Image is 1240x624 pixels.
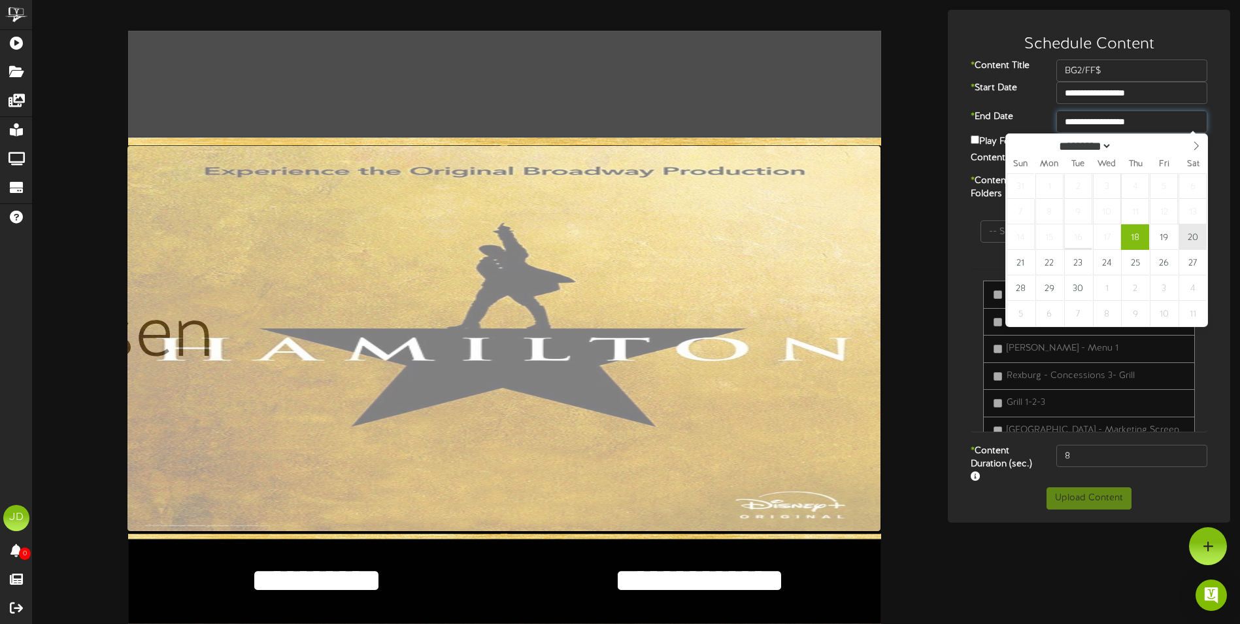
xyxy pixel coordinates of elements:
span: September 25, 2025 [1121,250,1149,275]
span: September 2, 2025 [1064,173,1092,199]
label: Content Zone: [961,152,1067,165]
span: [GEOGRAPHIC_DATA] - Marketing Screen [1007,425,1179,435]
label: Play Forever [971,133,1031,148]
h3: Schedule Content [961,36,1217,53]
span: October 5, 2025 [1007,301,1035,326]
span: September 12, 2025 [1150,199,1178,224]
input: -- Search -- [980,220,1198,243]
div: 0 Folders selected [971,204,1207,220]
span: September 5, 2025 [1150,173,1178,199]
label: Content Folders [961,175,1047,201]
span: October 6, 2025 [1035,301,1064,326]
span: Grill 1-2-3 [1007,398,1045,407]
div: JD [3,505,29,531]
span: Tue [1064,160,1092,169]
span: October 8, 2025 [1093,301,1121,326]
span: September 14, 2025 [1007,224,1035,250]
span: September 16, 2025 [1064,224,1092,250]
span: September 9, 2025 [1064,199,1092,224]
span: September 22, 2025 [1035,250,1064,275]
span: September 29, 2025 [1035,275,1064,301]
span: October 7, 2025 [1064,301,1092,326]
span: October 11, 2025 [1179,301,1207,326]
input: Rexburg - Concessions 3- Grill [994,372,1002,381]
input: [GEOGRAPHIC_DATA] - Marketing Screen [994,426,1002,435]
span: August 31, 2025 [1007,173,1035,199]
span: October 9, 2025 [1121,301,1149,326]
span: September 27, 2025 [1179,250,1207,275]
label: Content Duration (sec.) [961,445,1047,484]
span: September 3, 2025 [1093,173,1121,199]
span: September 17, 2025 [1093,224,1121,250]
span: 0 [19,547,31,560]
span: September 18, 2025 [1121,224,1149,250]
div: Open Intercom Messenger [1196,580,1227,611]
span: Sun [1006,160,1035,169]
span: October 2, 2025 [1121,275,1149,301]
span: October 3, 2025 [1150,275,1178,301]
span: October 4, 2025 [1179,275,1207,301]
input: Provo - Menu 2 [994,290,1002,299]
label: End Date [961,111,1047,124]
input: Grill 1-2-3 [994,399,1002,407]
span: September 28, 2025 [1007,275,1035,301]
span: Sat [1179,160,1207,169]
span: September 20, 2025 [1179,224,1207,250]
span: Rexburg - Concessions 3- Grill [1007,371,1135,381]
span: September 1, 2025 [1035,173,1064,199]
span: September 10, 2025 [1093,199,1121,224]
input: [PERSON_NAME] - Menu 1 [994,345,1002,353]
span: September 11, 2025 [1121,199,1149,224]
span: Mon [1035,160,1064,169]
span: September 13, 2025 [1179,199,1207,224]
input: 15 [1056,445,1207,467]
button: Upload Content [1047,487,1131,510]
span: September 4, 2025 [1121,173,1149,199]
input: Year [1112,139,1159,153]
span: September 19, 2025 [1150,224,1178,250]
span: October 10, 2025 [1150,301,1178,326]
span: October 1, 2025 [1093,275,1121,301]
span: Wed [1092,160,1121,169]
span: September 8, 2025 [1035,199,1064,224]
span: Thu [1121,160,1150,169]
span: [PERSON_NAME] - Menu 1 [1007,343,1118,353]
span: Fri [1150,160,1179,169]
span: September 6, 2025 [1179,173,1207,199]
span: September 21, 2025 [1007,250,1035,275]
input: [PERSON_NAME] - Menu 2 [994,318,1002,326]
label: Content Title [961,60,1047,73]
input: Play Forever [971,135,979,144]
span: September 30, 2025 [1064,275,1092,301]
span: September 15, 2025 [1035,224,1064,250]
label: Start Date [961,82,1047,95]
span: September 24, 2025 [1093,250,1121,275]
span: September 23, 2025 [1064,250,1092,275]
span: September 7, 2025 [1007,199,1035,224]
input: Title of this Content [1056,60,1207,82]
span: September 26, 2025 [1150,250,1178,275]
